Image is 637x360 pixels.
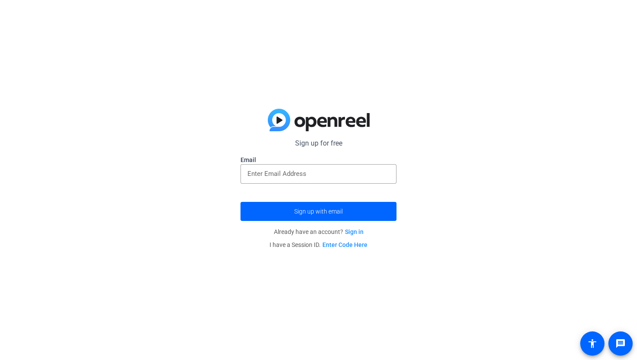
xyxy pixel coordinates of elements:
span: Already have an account? [274,228,364,235]
input: Enter Email Address [247,169,390,179]
mat-icon: message [615,338,626,349]
span: I have a Session ID. [270,241,367,248]
img: blue-gradient.svg [268,109,370,131]
a: Sign in [345,228,364,235]
a: Enter Code Here [322,241,367,248]
label: Email [240,156,396,164]
button: Sign up with email [240,202,396,221]
mat-icon: accessibility [587,338,598,349]
p: Sign up for free [240,138,396,149]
